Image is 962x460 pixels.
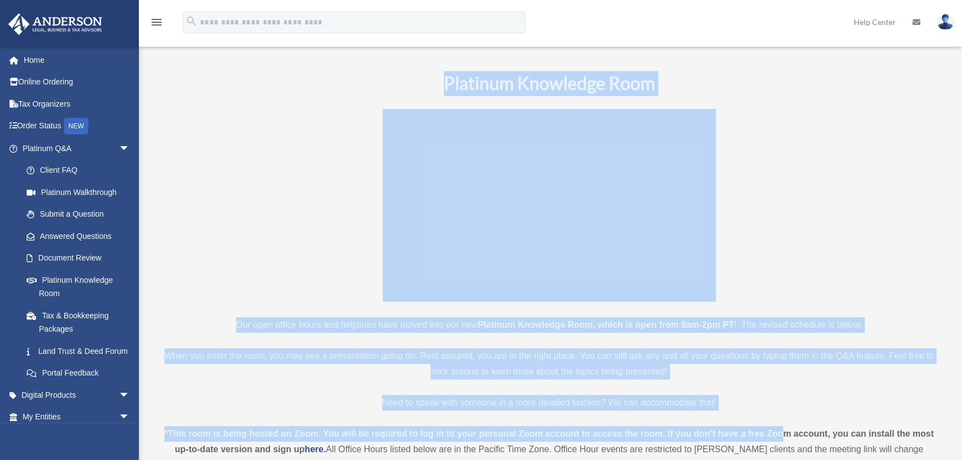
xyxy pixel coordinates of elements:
[158,395,940,411] p: Need to speak with someone in a more detailed fashion? We can accommodate that!
[150,19,163,29] a: menu
[150,16,163,29] i: menu
[16,304,147,340] a: Tax & Bookkeeping Packages
[8,406,147,428] a: My Entitiesarrow_drop_down
[8,93,147,115] a: Tax Organizers
[16,225,147,247] a: Answered Questions
[8,384,147,406] a: Digital Productsarrow_drop_down
[444,72,655,94] b: Platinum Knowledge Room
[119,137,141,160] span: arrow_drop_down
[305,444,324,454] a: here
[8,137,147,159] a: Platinum Q&Aarrow_drop_down
[64,118,88,134] div: NEW
[16,340,147,362] a: Land Trust & Deed Forum
[16,203,147,226] a: Submit a Question
[323,444,325,454] strong: .
[186,15,198,27] i: search
[16,181,147,203] a: Platinum Walkthrough
[16,269,141,304] a: Platinum Knowledge Room
[478,320,734,329] strong: Platinum Knowledge Room, which is open from 9am-2pm PT
[158,348,940,379] p: When you enter the room, you may see a presentation going on. Rest assured, you are in the right ...
[16,247,147,269] a: Document Review
[383,109,716,297] iframe: 231110_Toby_KnowledgeRoom
[158,317,940,333] p: Our open office hours and helplines have moved into our new ! The revised schedule is below.
[119,384,141,407] span: arrow_drop_down
[8,49,147,71] a: Home
[937,14,954,30] img: User Pic
[164,429,934,454] strong: *This room is being hosted on Zoom. You will be required to log in to your personal Zoom account ...
[119,406,141,429] span: arrow_drop_down
[8,115,147,138] a: Order StatusNEW
[16,362,147,384] a: Portal Feedback
[16,159,147,182] a: Client FAQ
[8,71,147,93] a: Online Ordering
[5,13,106,35] img: Anderson Advisors Platinum Portal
